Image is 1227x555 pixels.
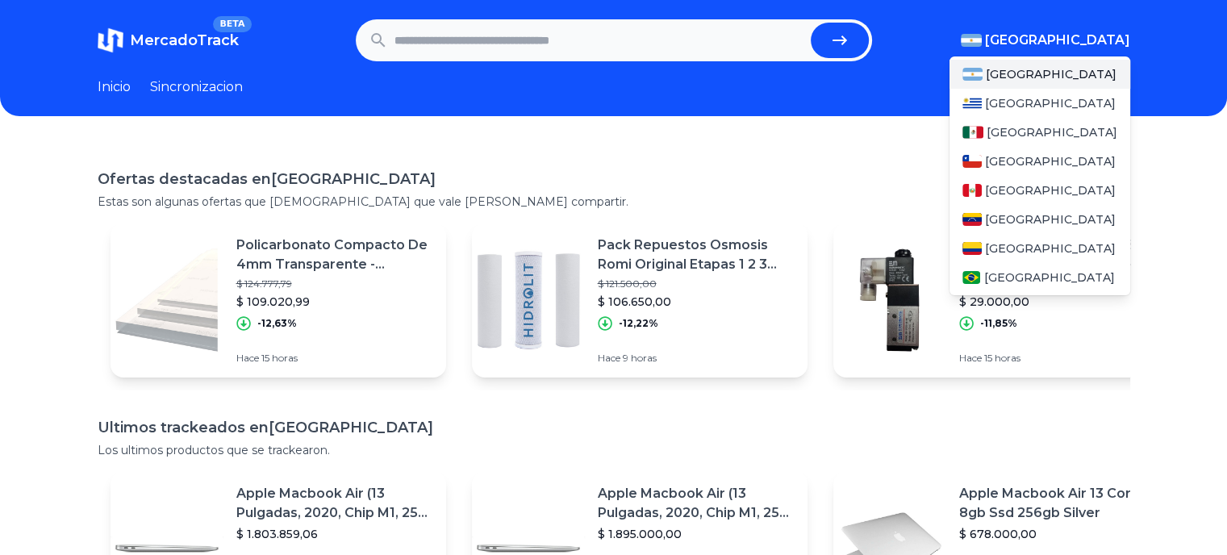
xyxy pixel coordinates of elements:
p: Apple Macbook Air (13 Pulgadas, 2020, Chip M1, 256 Gb De Ssd, 8 Gb De Ram) - Plata [236,484,433,523]
button: [GEOGRAPHIC_DATA] [961,31,1130,50]
span: [GEOGRAPHIC_DATA] [985,240,1116,257]
span: MercadoTrack [130,31,239,49]
img: Venezuela [962,213,982,226]
p: Policarbonato Compacto De 4mm Transparente - 1500mm X 1000mm [236,236,433,274]
a: Featured imagePack Repuestos Osmosis Romi Original Etapas 1 2 3 Hidrolit$ 121.500,00$ 106.650,00-... [472,223,808,378]
p: Hace 15 horas [959,352,1156,365]
img: Brasil [962,271,981,284]
img: Chile [962,155,982,168]
p: $ 109.020,99 [236,294,433,310]
img: Mexico [962,126,983,139]
p: -11,85% [980,317,1017,330]
p: Los ultimos productos que se trackearon. [98,442,1130,458]
p: -12,22% [619,317,658,330]
span: [GEOGRAPHIC_DATA] [985,153,1116,169]
a: Sincronizacion [150,77,243,97]
p: Apple Macbook Air 13 Core I5 8gb Ssd 256gb Silver [959,484,1156,523]
a: Argentina[GEOGRAPHIC_DATA] [949,60,1130,89]
a: Featured imagePolicarbonato Compacto De 4mm Transparente - 1500mm X 1000mm$ 124.777,79$ 109.020,9... [111,223,446,378]
img: Featured image [111,244,223,357]
span: [GEOGRAPHIC_DATA] [987,124,1117,140]
p: $ 29.000,00 [959,294,1156,310]
a: MercadoTrackBETA [98,27,239,53]
a: Featured imageElectrovalvula Solenoide 3/2 R. 1/4 N. Abierta 3v210-08-no$ 32.900,00$ 29.000,00-11... [833,223,1169,378]
p: $ 1.803.859,06 [236,526,433,542]
span: [GEOGRAPHIC_DATA] [985,31,1130,50]
p: Apple Macbook Air (13 Pulgadas, 2020, Chip M1, 256 Gb De Ssd, 8 Gb De Ram) - Plata [598,484,795,523]
img: Argentina [962,68,983,81]
p: $ 124.777,79 [236,277,433,290]
p: $ 121.500,00 [598,277,795,290]
p: $ 1.895.000,00 [598,526,795,542]
p: Hace 15 horas [236,352,433,365]
img: Peru [962,184,982,197]
p: Hace 9 horas [598,352,795,365]
span: [GEOGRAPHIC_DATA] [983,269,1114,286]
img: MercadoTrack [98,27,123,53]
img: Featured image [833,244,946,357]
span: [GEOGRAPHIC_DATA] [985,95,1116,111]
span: [GEOGRAPHIC_DATA] [985,211,1116,227]
img: Featured image [472,244,585,357]
p: $ 106.650,00 [598,294,795,310]
p: Pack Repuestos Osmosis Romi Original Etapas 1 2 3 Hidrolit [598,236,795,274]
h1: Ultimos trackeados en [GEOGRAPHIC_DATA] [98,416,1130,439]
a: Colombia[GEOGRAPHIC_DATA] [949,234,1130,263]
h1: Ofertas destacadas en [GEOGRAPHIC_DATA] [98,168,1130,190]
a: Chile[GEOGRAPHIC_DATA] [949,147,1130,176]
a: Venezuela[GEOGRAPHIC_DATA] [949,205,1130,234]
p: Estas son algunas ofertas que [DEMOGRAPHIC_DATA] que vale [PERSON_NAME] compartir. [98,194,1130,210]
img: Uruguay [962,97,982,110]
p: $ 678.000,00 [959,526,1156,542]
span: [GEOGRAPHIC_DATA] [986,66,1116,82]
a: Brasil[GEOGRAPHIC_DATA] [949,263,1130,292]
img: Colombia [962,242,982,255]
a: Peru[GEOGRAPHIC_DATA] [949,176,1130,205]
a: Uruguay[GEOGRAPHIC_DATA] [949,89,1130,118]
img: Argentina [961,34,982,47]
p: -12,63% [257,317,297,330]
a: Inicio [98,77,131,97]
span: BETA [213,16,251,32]
span: [GEOGRAPHIC_DATA] [985,182,1116,198]
a: Mexico[GEOGRAPHIC_DATA] [949,118,1130,147]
